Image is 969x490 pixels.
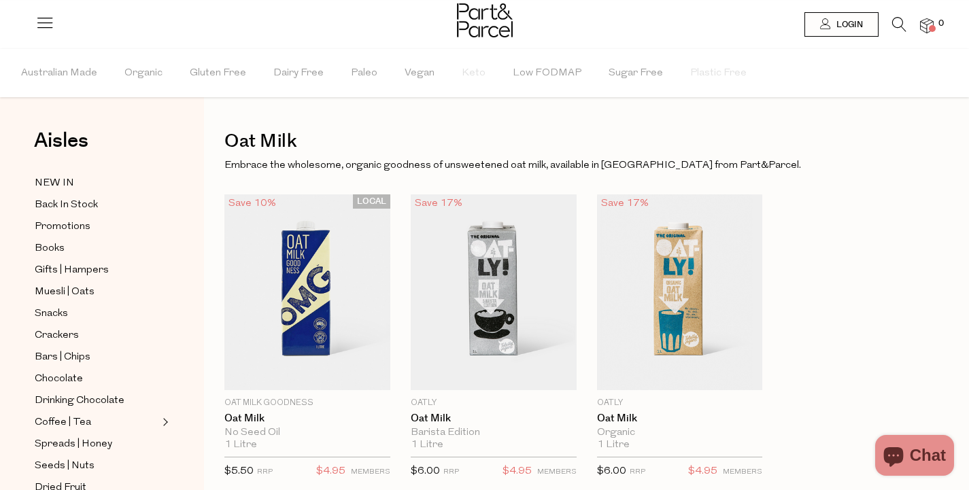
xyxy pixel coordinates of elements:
a: Chocolate [35,370,158,387]
a: Oat Milk [411,413,577,425]
span: LOCAL [353,194,390,209]
a: Coffee | Tea [35,414,158,431]
span: $4.95 [316,463,345,480]
small: RRP [443,468,459,476]
span: Login [833,19,863,31]
img: Oat Milk [224,194,390,390]
span: Drinking Chocolate [35,393,124,409]
a: Snacks [35,305,158,322]
small: MEMBERS [723,468,762,476]
span: Australian Made [21,50,97,97]
a: Books [35,240,158,257]
inbox-online-store-chat: Shopify online store chat [871,435,958,479]
span: 1 Litre [224,439,257,451]
a: Seeds | Nuts [35,457,158,474]
span: Paleo [351,50,377,97]
span: Dairy Free [273,50,324,97]
a: Login [804,12,879,37]
span: Crackers [35,328,79,344]
span: Embrace the wholesome, organic goodness of unsweetened oat milk, available in [GEOGRAPHIC_DATA] f... [224,160,801,171]
span: Back In Stock [35,197,98,213]
button: Expand/Collapse Coffee | Tea [159,414,169,430]
span: Books [35,241,65,257]
span: Plastic Free [690,50,747,97]
span: $4.95 [503,463,532,480]
span: 1 Litre [411,439,443,451]
a: Spreads | Honey [35,436,158,453]
span: $4.95 [688,463,717,480]
a: Crackers [35,327,158,344]
span: $6.00 [597,466,626,476]
span: Snacks [35,306,68,322]
span: Muesli | Oats [35,284,95,300]
span: 1 Litre [597,439,630,451]
a: NEW IN [35,175,158,192]
span: Seeds | Nuts [35,458,95,474]
span: Coffee | Tea [35,415,91,431]
p: Oatly [411,397,577,409]
a: 0 [920,18,934,33]
span: $5.50 [224,466,254,476]
span: 0 [935,18,947,30]
span: Chocolate [35,371,83,387]
span: Keto [462,50,486,97]
span: Aisles [34,126,88,156]
span: Spreads | Honey [35,436,112,453]
span: Promotions [35,219,90,235]
a: Gifts | Hampers [35,262,158,279]
a: Oat Milk [597,413,763,425]
img: Oat Milk [597,194,763,390]
a: Aisles [34,130,88,164]
div: Barista Edition [411,427,577,439]
span: Low FODMAP [513,50,581,97]
a: Promotions [35,218,158,235]
small: MEMBERS [537,468,577,476]
span: Gifts | Hampers [35,262,109,279]
img: Part&Parcel [457,3,513,37]
div: Save 17% [597,194,653,213]
a: Drinking Chocolate [35,392,158,409]
a: Back In Stock [35,196,158,213]
span: $6.00 [411,466,440,476]
div: Save 10% [224,194,280,213]
span: Gluten Free [190,50,246,97]
div: Save 17% [411,194,466,213]
div: Organic [597,427,763,439]
small: RRP [630,468,645,476]
div: No Seed Oil [224,427,390,439]
span: Organic [124,50,163,97]
p: Oatly [597,397,763,409]
span: NEW IN [35,175,74,192]
span: Sugar Free [609,50,663,97]
p: Oat Milk Goodness [224,397,390,409]
a: Oat Milk [224,413,390,425]
span: Vegan [405,50,435,97]
h1: Oat Milk [224,126,949,157]
a: Bars | Chips [35,349,158,366]
span: Bars | Chips [35,349,90,366]
small: RRP [257,468,273,476]
a: Muesli | Oats [35,283,158,300]
small: MEMBERS [351,468,390,476]
img: Oat Milk [411,194,577,390]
